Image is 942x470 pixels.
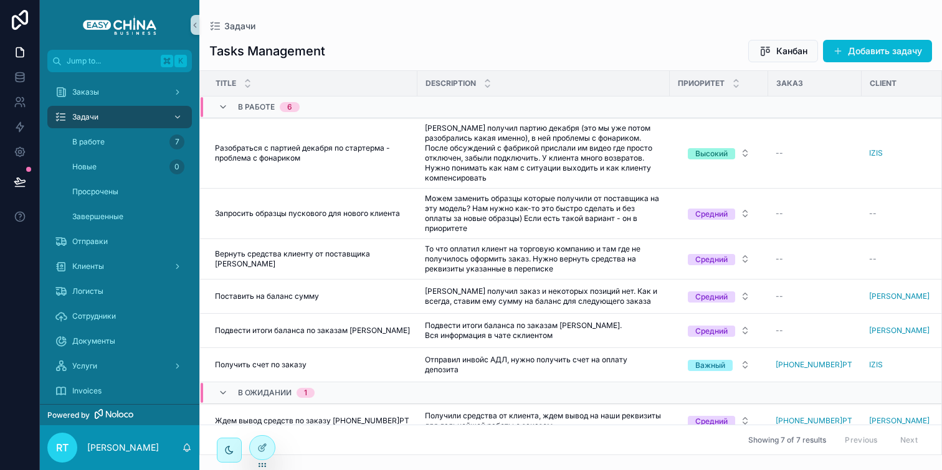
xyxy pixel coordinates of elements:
div: 0 [169,159,184,174]
button: Добавить задачу [823,40,932,62]
a: IZIS [869,360,883,370]
a: Завершенные [62,205,192,228]
div: Важный [695,360,725,371]
a: Отправил инвойс АДЛ, нужно получить счет на оплату депозита [425,355,662,375]
a: [PERSON_NAME] [869,326,930,336]
a: Получили средства от клиента, ждем вывод на наши реквизиты для дальнейшей работы с заказом [425,411,662,431]
span: Title [216,78,236,88]
span: Description [426,78,476,88]
button: Канбан [748,40,818,62]
a: [PHONE_NUMBER]РТ [776,360,854,370]
span: -- [776,148,783,158]
span: Client [870,78,897,88]
a: Ждем вывод средств по заказу [PHONE_NUMBER]РТ [215,416,410,426]
span: [PERSON_NAME] [869,416,930,426]
a: Заказы [47,81,192,103]
span: Showing 7 of 7 results [748,435,826,445]
a: Просрочены [62,181,192,203]
a: Задачи [209,20,255,32]
div: 7 [169,134,184,149]
span: Можем заменить образцы которые получили от поставщика на эту модель? Нам нужно как-то это быстро ... [425,194,662,233]
a: [PERSON_NAME] [869,291,930,301]
span: -- [869,209,877,219]
span: Подвести итоги баланса по заказам [PERSON_NAME]. Вся информация в чате склиентом [425,321,662,341]
div: Средний [695,326,728,337]
a: Услуги [47,355,192,377]
a: Логисты [47,280,192,303]
h1: Tasks Management [209,42,325,60]
span: Документы [72,336,115,346]
a: -- [776,148,854,158]
div: Высокий [695,148,728,159]
a: Разобраться с партией декабря по стартерма - проблема с фонариком [215,143,410,163]
a: [PHONE_NUMBER]РТ [776,416,852,426]
span: Новые [72,162,97,172]
a: Новые0 [62,156,192,178]
a: Поставить на баланс сумму [215,291,410,301]
a: [PHONE_NUMBER]РТ [776,360,852,370]
span: В ожидании [238,388,292,398]
span: -- [869,254,877,264]
a: Сотрудники [47,305,192,327]
a: Запросить образцы пускового для нового клиента [215,209,410,219]
a: Invoices [47,380,192,402]
a: Select Button [677,353,761,377]
a: Select Button [677,247,761,271]
a: Клиенты [47,255,192,278]
p: [PERSON_NAME] [87,441,159,454]
a: -- [776,209,854,219]
span: -- [776,326,783,336]
div: 1 [304,388,307,398]
div: Средний [695,416,728,427]
a: [PHONE_NUMBER]РТ [776,416,854,426]
span: Услуги [72,361,97,371]
span: RT [56,440,69,455]
div: Средний [695,291,728,303]
div: scrollable content [40,72,199,404]
a: Подвести итоги баланса по заказам [PERSON_NAME] [215,326,410,336]
a: [PERSON_NAME] получил заказ и некоторых позиций нет. Как и всегда, ставим ему сумму на баланс для... [425,286,662,306]
span: Ждем вывод средств по заказу [PHONE_NUMBER]РТ [215,416,409,426]
a: -- [776,291,854,301]
div: Средний [695,209,728,220]
span: Задачи [224,20,255,32]
span: K [176,56,186,66]
a: Select Button [677,141,761,165]
span: Powered by [47,410,90,420]
a: Отправки [47,230,192,253]
a: Задачи [47,106,192,128]
a: Select Button [677,202,761,225]
a: -- [776,326,854,336]
span: Просрочены [72,187,118,197]
span: Поставить на баланс сумму [215,291,319,301]
a: Select Button [677,319,761,342]
a: Документы [47,330,192,352]
button: Select Button [678,248,760,270]
div: Средний [695,254,728,265]
button: Select Button [678,142,760,164]
span: Заказы [72,87,99,97]
a: Вернуть средства клиенту от поставщика [PERSON_NAME] [215,249,410,269]
span: Логисты [72,286,103,296]
span: Отправки [72,237,108,247]
span: -- [776,254,783,264]
a: В работе7 [62,131,192,153]
span: Клиенты [72,261,104,271]
a: IZIS [869,148,883,158]
button: Select Button [678,319,760,342]
span: Канбан [776,45,807,57]
a: То что оплатил клиент на торговую компанию и там где не получилось оформить заказ. Нужно вернуть ... [425,244,662,274]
